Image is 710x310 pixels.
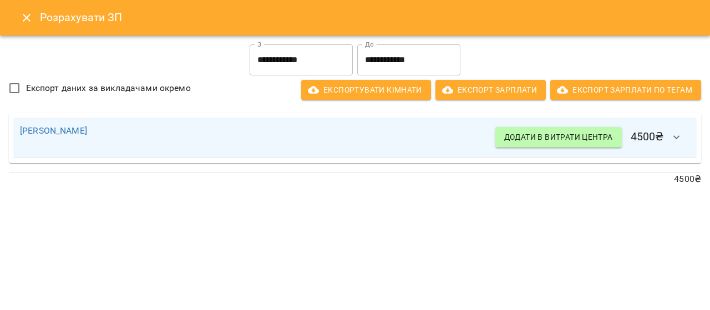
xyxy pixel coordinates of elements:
[26,82,191,95] span: Експорт даних за викладачами окремо
[13,4,40,31] button: Close
[550,80,701,100] button: Експорт Зарплати по тегам
[444,83,537,96] span: Експорт Зарплати
[301,80,431,100] button: Експортувати кімнати
[495,127,622,147] button: Додати в витрати центра
[559,83,692,96] span: Експорт Зарплати по тегам
[310,83,422,96] span: Експортувати кімнати
[504,130,613,144] span: Додати в витрати центра
[40,9,697,26] h6: Розрахувати ЗП
[9,172,701,186] p: 4500 ₴
[495,124,690,151] h6: 4500 ₴
[20,125,87,136] a: [PERSON_NAME]
[435,80,546,100] button: Експорт Зарплати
